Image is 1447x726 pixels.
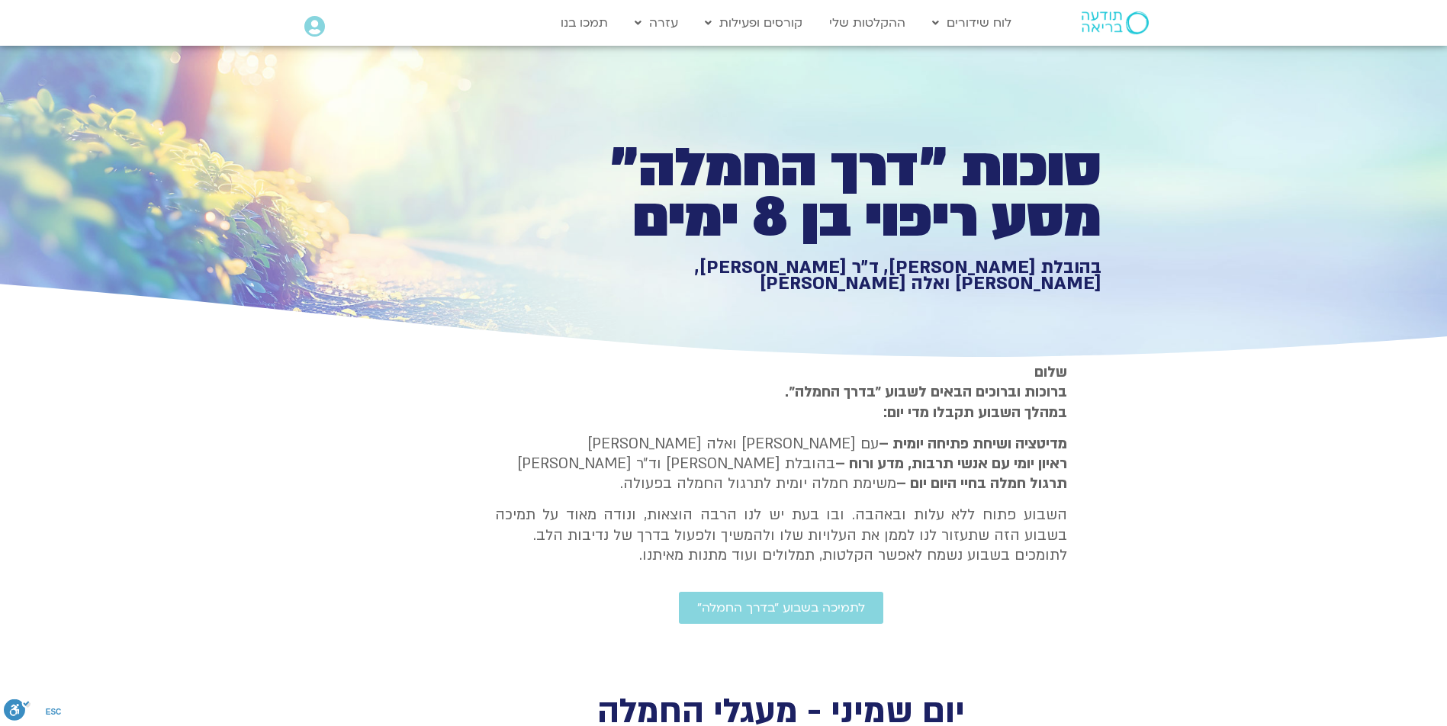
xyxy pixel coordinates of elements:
[785,382,1067,422] strong: ברוכות וברוכים הבאים לשבוע ״בדרך החמלה״. במהלך השבוע תקבלו מדי יום:
[1034,362,1067,382] strong: שלום
[573,259,1101,292] h1: בהובלת [PERSON_NAME], ד״ר [PERSON_NAME], [PERSON_NAME] ואלה [PERSON_NAME]
[627,8,686,37] a: עזרה
[879,434,1067,454] strong: מדיטציה ושיחת פתיחה יומית –
[697,8,810,37] a: קורסים ופעילות
[822,8,913,37] a: ההקלטות שלי
[896,474,1067,493] b: תרגול חמלה בחיי היום יום –
[679,592,883,624] a: לתמיכה בשבוע ״בדרך החמלה״
[495,434,1067,494] p: עם [PERSON_NAME] ואלה [PERSON_NAME] בהובלת [PERSON_NAME] וד״ר [PERSON_NAME] משימת חמלה יומית לתרג...
[835,454,1067,474] b: ראיון יומי עם אנשי תרבות, מדע ורוח –
[495,505,1067,565] p: השבוע פתוח ללא עלות ובאהבה. ובו בעת יש לנו הרבה הוצאות, ונודה מאוד על תמיכה בשבוע הזה שתעזור לנו ...
[697,601,865,615] span: לתמיכה בשבוע ״בדרך החמלה״
[553,8,616,37] a: תמכו בנו
[924,8,1019,37] a: לוח שידורים
[1082,11,1149,34] img: תודעה בריאה
[573,143,1101,243] h1: סוכות ״דרך החמלה״ מסע ריפוי בן 8 ימים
